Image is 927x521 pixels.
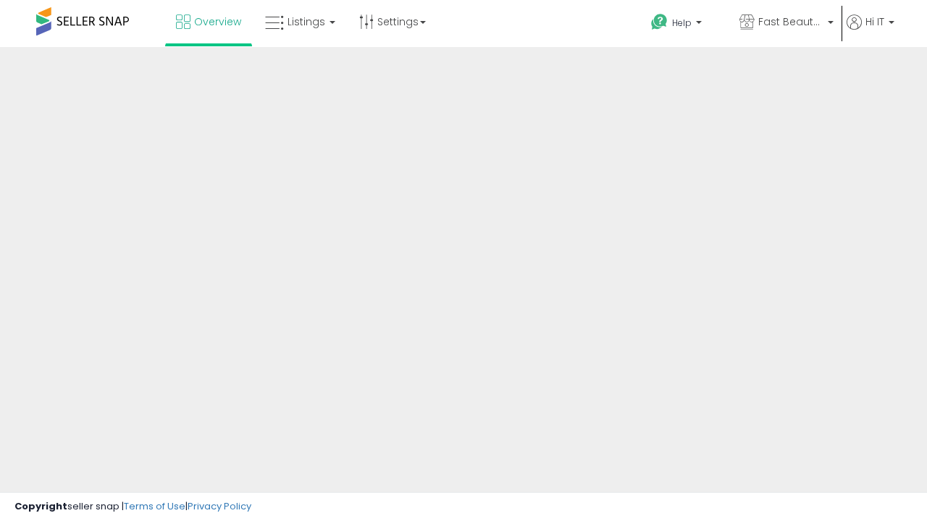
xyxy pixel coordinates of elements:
[672,17,692,29] span: Help
[188,499,251,513] a: Privacy Policy
[194,14,241,29] span: Overview
[650,13,668,31] i: Get Help
[639,2,726,47] a: Help
[758,14,823,29] span: Fast Beauty ([GEOGRAPHIC_DATA])
[865,14,884,29] span: Hi IT
[847,14,894,47] a: Hi IT
[288,14,325,29] span: Listings
[124,499,185,513] a: Terms of Use
[14,499,67,513] strong: Copyright
[14,500,251,514] div: seller snap | |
